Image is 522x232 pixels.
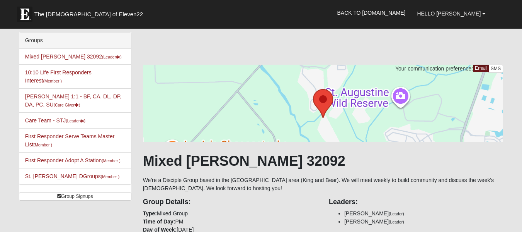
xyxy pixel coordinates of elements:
a: The [DEMOGRAPHIC_DATA] of Eleven22 [13,3,168,22]
a: [PERSON_NAME] 1:1 - BF, CA, DL, DP, DA, PC, SU(Care Giver) [25,93,121,108]
a: Email [473,65,489,72]
h1: Mixed [PERSON_NAME] 32092 [143,153,503,169]
small: (Leader) [389,211,404,216]
img: Eleven22 logo [17,7,32,22]
small: (Leader ) [102,55,122,59]
a: First Responder Serve Teams Master List(Member ) [25,133,115,148]
span: Hello [PERSON_NAME] [417,10,481,17]
a: Group Signups [19,192,131,201]
li: [PERSON_NAME] [344,210,503,218]
a: SMS [488,65,503,73]
a: 10:10 Life First Responders Interest(Member ) [25,69,92,84]
small: (Member ) [102,158,120,163]
a: Back to [DOMAIN_NAME] [332,3,411,22]
a: Hello [PERSON_NAME] [411,4,491,23]
span: The [DEMOGRAPHIC_DATA] of Eleven22 [34,10,143,18]
div: Groups [19,33,131,49]
h4: Group Details: [143,198,317,206]
a: First Responder Adopt A Station(Member ) [25,157,121,163]
small: (Member ) [43,79,61,83]
a: Mixed [PERSON_NAME] 32092(Leader) [25,53,122,60]
a: Care Team - STJ(Leader) [25,117,85,124]
a: St. [PERSON_NAME] DGroups(Member ) [25,173,119,179]
strong: Type: [143,210,157,217]
h4: Leaders: [329,198,503,206]
small: (Care Giver ) [54,103,80,107]
small: (Leader ) [66,119,85,123]
small: (Member ) [101,174,119,179]
span: Your communication preference: [395,65,473,72]
small: (Member ) [34,143,52,147]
